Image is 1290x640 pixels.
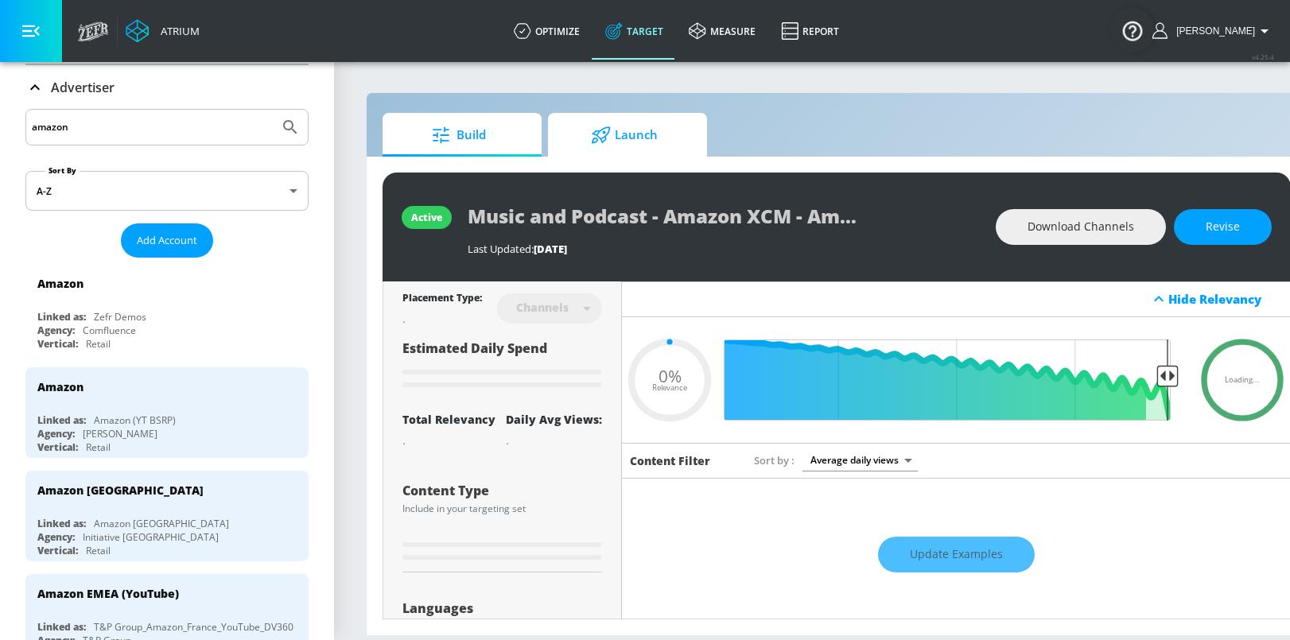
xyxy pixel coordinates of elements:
[468,242,980,256] div: Last Updated:
[37,276,84,291] div: Amazon
[37,440,78,454] div: Vertical:
[652,384,687,392] span: Relevance
[25,264,309,355] div: AmazonLinked as:Zefr DemosAgency:ComfluenceVertical:Retail
[593,2,676,60] a: Target
[402,412,495,427] div: Total Relevancy
[25,367,309,458] div: AmazonLinked as:Amazon (YT BSRP)Agency:[PERSON_NAME]Vertical:Retail
[1252,52,1274,61] span: v 4.25.4
[1028,217,1134,237] span: Download Channels
[121,223,213,258] button: Add Account
[83,427,157,440] div: [PERSON_NAME]
[1110,8,1155,52] button: Open Resource Center
[25,171,309,211] div: A-Z
[402,484,602,497] div: Content Type
[996,209,1166,245] button: Download Channels
[1225,376,1260,384] span: Loading...
[94,620,293,634] div: T&P Group_Amazon_France_YouTube_DV360
[1168,291,1281,307] div: Hide Relevancy
[37,544,78,557] div: Vertical:
[154,24,200,38] div: Atrium
[768,2,852,60] a: Report
[83,324,136,337] div: Comfluence
[402,339,547,357] span: Estimated Daily Spend
[754,453,795,467] span: Sort by
[94,517,229,530] div: Amazon [GEOGRAPHIC_DATA]
[501,2,593,60] a: optimize
[1152,21,1274,41] button: [PERSON_NAME]
[676,2,768,60] a: measure
[137,231,197,250] span: Add Account
[506,412,602,427] div: Daily Avg Views:
[86,544,111,557] div: Retail
[32,117,273,138] input: Search by name
[402,291,482,308] div: Placement Type:
[411,211,442,224] div: active
[534,242,567,256] span: [DATE]
[37,310,86,324] div: Linked as:
[508,301,577,314] div: Channels
[659,367,682,384] span: 0%
[802,449,918,471] div: Average daily views
[94,310,146,324] div: Zefr Demos
[37,530,75,544] div: Agency:
[25,471,309,561] div: Amazon [GEOGRAPHIC_DATA]Linked as:Amazon [GEOGRAPHIC_DATA]Agency:Initiative [GEOGRAPHIC_DATA]Vert...
[86,440,111,454] div: Retail
[37,337,78,351] div: Vertical:
[622,281,1290,317] div: Hide Relevancy
[126,19,200,43] a: Atrium
[37,620,86,634] div: Linked as:
[25,65,309,110] div: Advertiser
[1174,209,1272,245] button: Revise
[37,427,75,440] div: Agency:
[94,413,176,427] div: Amazon (YT BSRP)
[37,413,86,427] div: Linked as:
[402,339,602,393] div: Estimated Daily Spend
[37,324,75,337] div: Agency:
[37,483,204,498] div: Amazon [GEOGRAPHIC_DATA]
[86,337,111,351] div: Retail
[1170,25,1255,37] span: login as: sarah.ly@zefr.com
[45,165,80,176] label: Sort By
[83,530,219,544] div: Initiative [GEOGRAPHIC_DATA]
[630,453,710,468] h6: Content Filter
[564,116,685,154] span: Launch
[37,517,86,530] div: Linked as:
[733,339,1179,421] input: Final Threshold
[398,116,519,154] span: Build
[402,602,602,615] div: Languages
[402,504,602,514] div: Include in your targeting set
[37,379,84,394] div: Amazon
[1206,217,1240,237] span: Revise
[37,586,179,601] div: Amazon EMEA (YouTube)
[51,79,115,96] p: Advertiser
[273,110,308,145] button: Submit Search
